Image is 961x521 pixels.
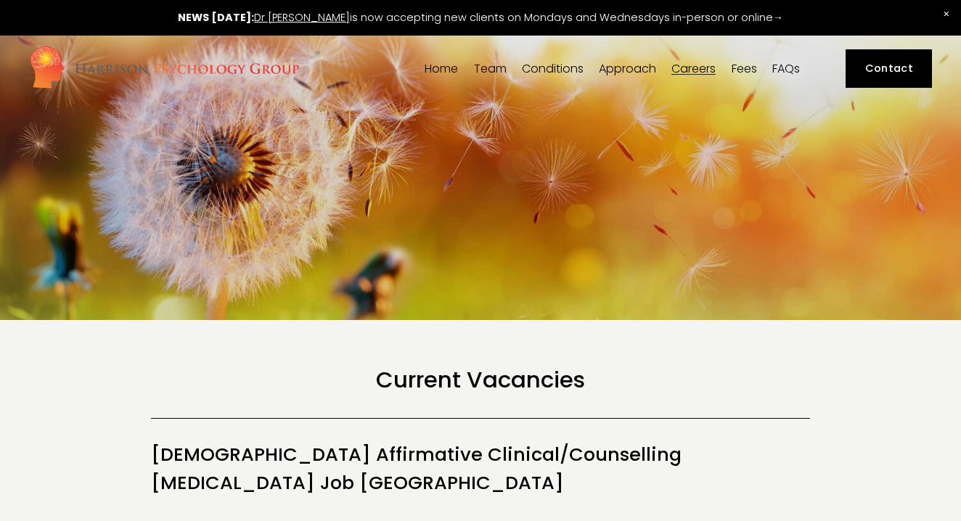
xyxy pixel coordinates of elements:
[522,62,584,75] a: folder dropdown
[846,49,932,88] a: Contact
[732,62,757,75] a: Fees
[474,62,507,75] a: folder dropdown
[474,63,507,75] span: Team
[772,62,800,75] a: FAQs
[425,62,458,75] a: Home
[254,10,350,25] a: Dr [PERSON_NAME]
[522,63,584,75] span: Conditions
[151,366,811,393] h1: Current Vacancies
[599,62,656,75] a: folder dropdown
[671,62,716,75] a: Careers
[29,45,300,92] img: Harrison Psychology Group
[599,63,656,75] span: Approach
